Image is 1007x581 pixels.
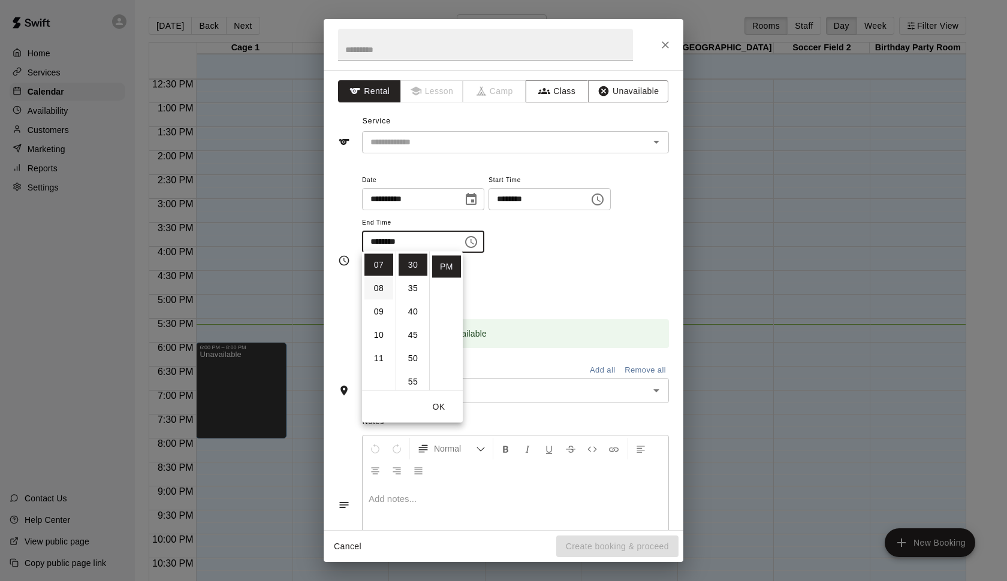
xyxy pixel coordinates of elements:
[362,215,484,231] span: End Time
[364,254,393,276] li: 7 hours
[429,252,463,391] ul: Select meridiem
[365,459,385,481] button: Center Align
[526,80,589,102] button: Class
[399,254,427,276] li: 30 minutes
[399,324,427,346] li: 45 minutes
[328,535,367,558] button: Cancel
[583,361,622,380] button: Add all
[539,438,559,459] button: Format Underline
[459,187,483,211] button: Choose date, selected date is Aug 20, 2025
[387,459,407,481] button: Right Align
[648,134,665,150] button: Open
[408,459,429,481] button: Justify Align
[648,382,665,399] button: Open
[631,438,651,459] button: Left Align
[604,438,624,459] button: Insert Link
[489,173,611,189] span: Start Time
[399,301,427,323] li: 40 minutes
[399,277,427,299] li: 35 minutes
[338,385,350,397] svg: Rooms
[412,438,490,459] button: Formatting Options
[338,255,350,267] svg: Timing
[496,438,516,459] button: Format Bold
[517,438,538,459] button: Format Italics
[582,438,602,459] button: Insert Code
[622,361,669,380] button: Remove all
[399,347,427,370] li: 50 minutes
[338,80,401,102] button: Rental
[338,136,350,148] svg: Service
[432,256,461,278] li: PM
[338,499,350,511] svg: Notes
[586,187,610,211] button: Choose time, selected time is 7:00 PM
[363,413,669,432] span: Notes
[459,230,483,254] button: Choose time, selected time is 7:30 PM
[401,80,464,102] span: Lessons must be created in the Services page first
[364,324,393,346] li: 10 hours
[463,80,526,102] span: Camps can only be created in the Services page
[364,277,393,299] li: 8 hours
[364,347,393,370] li: 11 hours
[387,438,407,459] button: Redo
[399,371,427,393] li: 55 minutes
[362,173,484,189] span: Date
[363,117,391,125] span: Service
[560,438,581,459] button: Format Strikethrough
[362,252,396,391] ul: Select hours
[655,34,676,56] button: Close
[365,438,385,459] button: Undo
[588,80,668,102] button: Unavailable
[420,396,458,418] button: OK
[434,443,476,455] span: Normal
[396,252,429,391] ul: Select minutes
[364,301,393,323] li: 9 hours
